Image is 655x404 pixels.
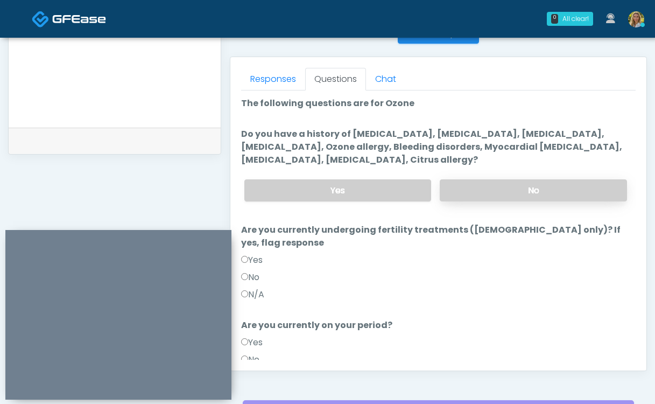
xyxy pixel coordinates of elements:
label: Yes [244,179,432,201]
input: No [241,273,248,280]
input: No [241,356,248,363]
a: Docovia [32,1,106,36]
img: Docovia [32,10,50,28]
input: Yes [241,256,248,263]
a: Questions [305,68,366,90]
button: Open LiveChat chat widget [9,4,41,37]
label: Yes [241,336,263,349]
label: No [440,179,627,201]
input: N/A [241,290,248,297]
div: 0 [551,14,558,24]
label: Are you currently on your period? [241,319,392,332]
label: The following questions are for Ozone [241,97,414,110]
a: Responses [241,68,305,90]
label: Yes [241,254,263,267]
label: N/A [241,288,264,301]
a: Chat [366,68,405,90]
img: Docovia [52,13,106,24]
label: No [241,353,259,366]
a: 0 All clear! [540,8,600,30]
label: Do you have a history of [MEDICAL_DATA], [MEDICAL_DATA], [MEDICAL_DATA], [MEDICAL_DATA], Ozone al... [241,128,636,166]
div: All clear! [562,14,589,24]
label: No [241,271,259,284]
img: Kacey Cornell [628,11,644,27]
input: Yes [241,338,248,345]
label: Are you currently undergoing fertility treatments ([DEMOGRAPHIC_DATA] only)? If yes, flag response [241,224,636,249]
